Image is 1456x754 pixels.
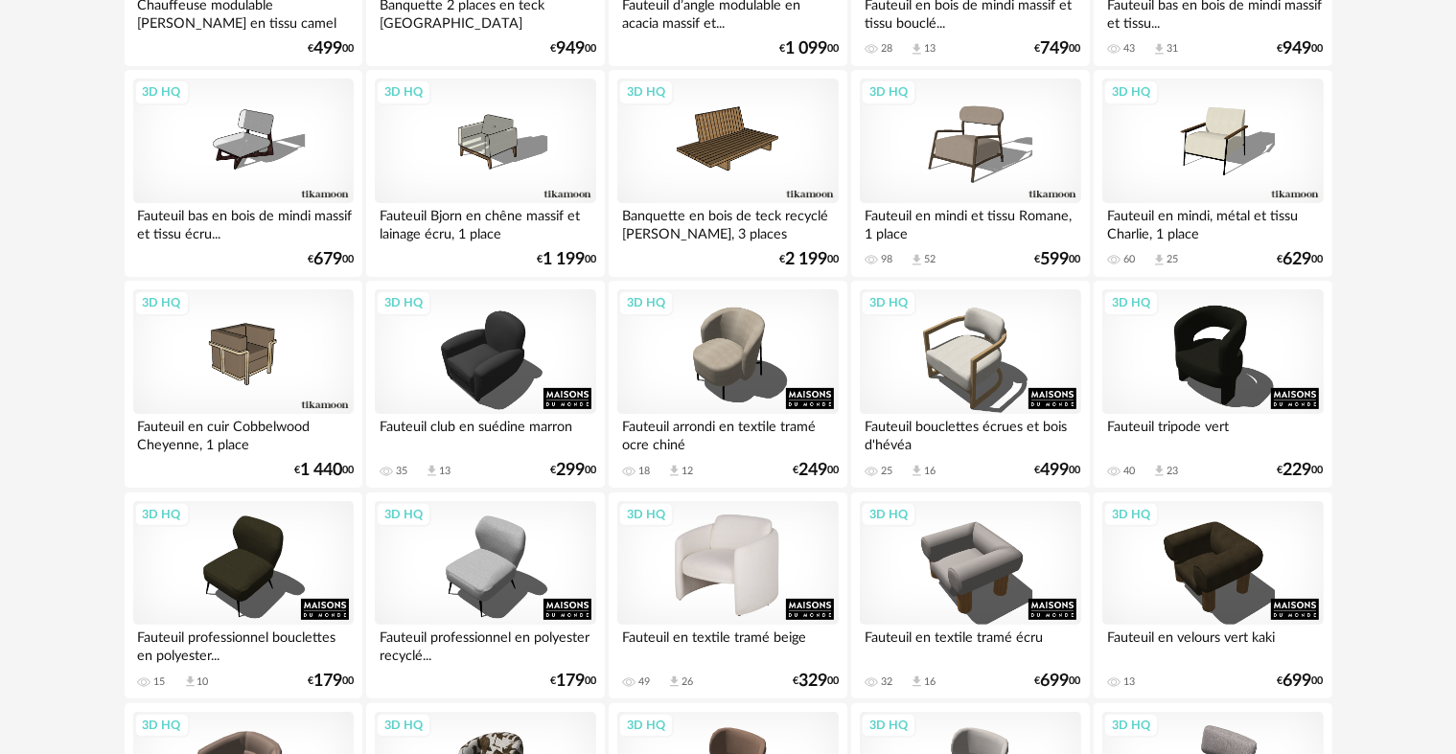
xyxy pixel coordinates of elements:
div: € 00 [779,42,839,56]
span: 679 [313,253,342,266]
div: 25 [881,465,892,478]
div: Fauteuil bouclettes écrues et bois d'hévéa [860,414,1080,452]
div: 26 [682,675,693,689]
div: 28 [881,42,892,56]
div: 13 [924,42,936,56]
div: € 00 [550,674,596,688]
span: Download icon [910,42,924,57]
div: 60 [1123,253,1135,266]
a: 3D HQ Fauteuil professionnel bouclettes en polyester... 15 Download icon 10 €17900 [125,492,362,699]
span: Download icon [425,464,439,478]
span: Download icon [1152,42,1167,57]
div: Fauteuil en velours vert kaki [1102,625,1323,663]
div: € 00 [1035,253,1081,266]
div: Fauteuil professionnel bouclettes en polyester... [133,625,354,663]
div: Banquette en bois de teck recyclé [PERSON_NAME], 3 places [617,203,838,241]
div: Fauteuil en mindi, métal et tissu Charlie, 1 place [1102,203,1323,241]
span: Download icon [1152,253,1167,267]
div: 3D HQ [1103,713,1159,738]
div: 16 [924,675,936,689]
div: 49 [638,675,650,689]
div: 3D HQ [1103,80,1159,104]
span: 1 199 [543,253,585,266]
div: 31 [1167,42,1178,56]
div: € 00 [793,674,839,688]
div: € 00 [308,42,354,56]
span: 249 [798,464,827,477]
span: 179 [313,674,342,688]
div: Fauteuil Bjorn en chêne massif et lainage écru, 1 place [375,203,595,241]
div: 12 [682,465,693,478]
div: 3D HQ [861,290,916,315]
span: 499 [313,42,342,56]
a: 3D HQ Fauteuil tripode vert 40 Download icon 23 €22900 [1094,281,1331,488]
div: 35 [396,465,407,478]
div: Fauteuil en textile tramé écru [860,625,1080,663]
span: Download icon [910,464,924,478]
div: € 00 [294,464,354,477]
span: 2 199 [785,253,827,266]
a: 3D HQ Fauteuil arrondi en textile tramé ocre chiné 18 Download icon 12 €24900 [609,281,846,488]
div: 15 [154,675,166,689]
div: 3D HQ [618,713,674,738]
div: 18 [638,465,650,478]
div: Fauteuil tripode vert [1102,414,1323,452]
div: Fauteuil professionnel en polyester recyclé... [375,625,595,663]
div: € 00 [537,253,596,266]
span: 949 [556,42,585,56]
div: 32 [881,675,892,689]
a: 3D HQ Banquette en bois de teck recyclé [PERSON_NAME], 3 places €2 19900 [609,70,846,277]
div: Fauteuil arrondi en textile tramé ocre chiné [617,414,838,452]
div: 3D HQ [376,713,431,738]
div: 3D HQ [618,502,674,527]
div: 3D HQ [1103,290,1159,315]
span: 1 440 [300,464,342,477]
span: 329 [798,674,827,688]
a: 3D HQ Fauteuil en velours vert kaki 13 €69900 [1094,492,1331,699]
span: Download icon [1152,464,1167,478]
div: 3D HQ [134,80,190,104]
span: 179 [556,674,585,688]
span: Download icon [667,674,682,689]
div: € 00 [1035,674,1081,688]
div: 25 [1167,253,1178,266]
div: € 00 [1278,674,1324,688]
div: € 00 [1035,464,1081,477]
div: € 00 [779,253,839,266]
span: 299 [556,464,585,477]
div: 13 [1123,675,1135,689]
span: 949 [1283,42,1312,56]
div: € 00 [1278,42,1324,56]
a: 3D HQ Fauteuil en mindi, métal et tissu Charlie, 1 place 60 Download icon 25 €62900 [1094,70,1331,277]
div: 52 [924,253,936,266]
a: 3D HQ Fauteuil bas en bois de mindi massif et tissu écru... €67900 [125,70,362,277]
div: 3D HQ [376,502,431,527]
a: 3D HQ Fauteuil en cuir Cobbelwood Cheyenne, 1 place €1 44000 [125,281,362,488]
div: € 00 [550,464,596,477]
span: Download icon [667,464,682,478]
div: € 00 [1035,42,1081,56]
div: Fauteuil club en suédine marron [375,414,595,452]
div: 40 [1123,465,1135,478]
div: Fauteuil en mindi et tissu Romane, 1 place [860,203,1080,241]
div: 13 [439,465,451,478]
div: 3D HQ [861,502,916,527]
a: 3D HQ Fauteuil bouclettes écrues et bois d'hévéa 25 Download icon 16 €49900 [851,281,1089,488]
div: 10 [197,675,209,689]
span: 229 [1283,464,1312,477]
div: Fauteuil en textile tramé beige [617,625,838,663]
div: 3D HQ [618,80,674,104]
a: 3D HQ Fauteuil en textile tramé écru 32 Download icon 16 €69900 [851,492,1089,699]
div: € 00 [1278,253,1324,266]
span: Download icon [183,674,197,689]
div: 98 [881,253,892,266]
div: 3D HQ [861,80,916,104]
span: 1 099 [785,42,827,56]
span: Download icon [910,674,924,689]
div: Fauteuil en cuir Cobbelwood Cheyenne, 1 place [133,414,354,452]
div: 3D HQ [134,502,190,527]
div: Fauteuil bas en bois de mindi massif et tissu écru... [133,203,354,241]
div: 3D HQ [1103,502,1159,527]
span: Download icon [910,253,924,267]
div: 3D HQ [376,290,431,315]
